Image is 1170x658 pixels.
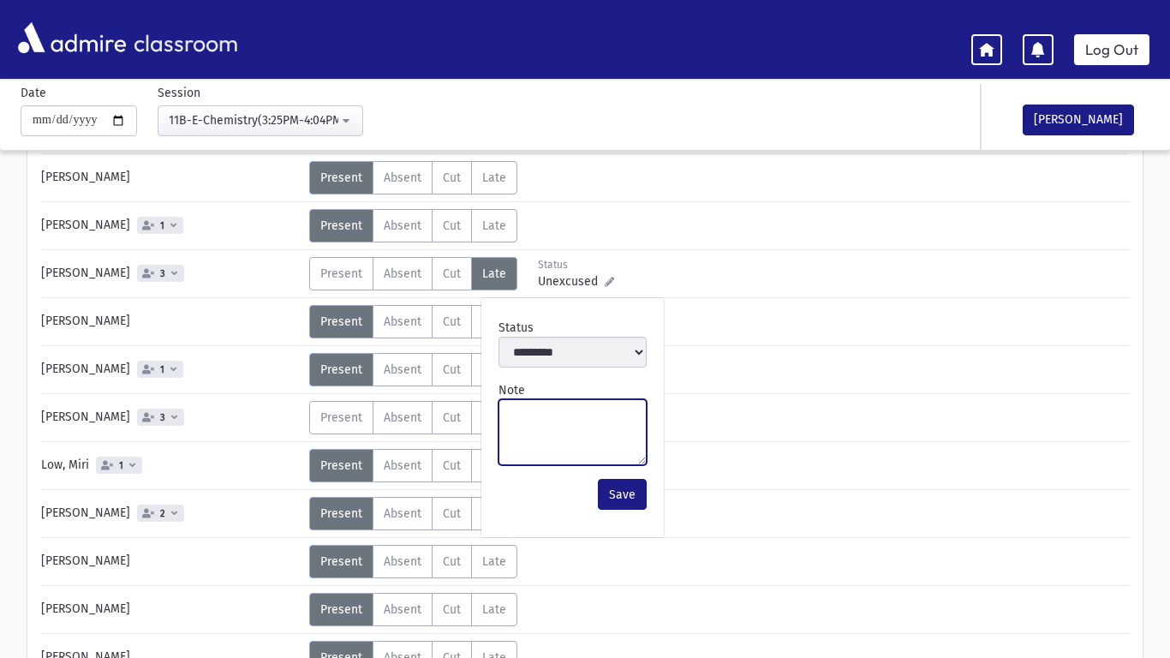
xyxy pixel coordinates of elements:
[33,161,309,194] div: [PERSON_NAME]
[116,460,127,471] span: 1
[384,314,421,329] span: Absent
[384,506,421,521] span: Absent
[309,545,517,578] div: AttTypes
[309,497,517,530] div: AttTypes
[33,545,309,578] div: [PERSON_NAME]
[33,497,309,530] div: [PERSON_NAME]
[498,381,525,399] label: Note
[320,218,362,233] span: Present
[538,257,614,272] div: Status
[443,170,461,185] span: Cut
[33,593,309,626] div: [PERSON_NAME]
[320,266,362,281] span: Present
[157,412,169,423] span: 3
[158,84,200,102] label: Session
[443,602,461,617] span: Cut
[309,305,517,338] div: AttTypes
[14,18,130,57] img: AdmirePro
[443,410,461,425] span: Cut
[1023,105,1134,135] button: [PERSON_NAME]
[157,268,169,279] span: 3
[384,554,421,569] span: Absent
[33,353,309,386] div: [PERSON_NAME]
[498,319,534,337] label: Status
[309,401,517,434] div: AttTypes
[21,84,46,102] label: Date
[443,506,461,521] span: Cut
[157,364,168,375] span: 1
[309,593,517,626] div: AttTypes
[309,449,517,482] div: AttTypes
[320,458,362,473] span: Present
[320,554,362,569] span: Present
[384,218,421,233] span: Absent
[482,266,506,281] span: Late
[443,362,461,377] span: Cut
[384,602,421,617] span: Absent
[443,458,461,473] span: Cut
[482,218,506,233] span: Late
[309,209,517,242] div: AttTypes
[309,353,517,386] div: AttTypes
[443,554,461,569] span: Cut
[384,362,421,377] span: Absent
[384,410,421,425] span: Absent
[157,508,169,519] span: 2
[33,257,309,290] div: [PERSON_NAME]
[33,449,309,482] div: Low, Miri
[384,458,421,473] span: Absent
[384,266,421,281] span: Absent
[169,111,338,129] div: 11B-E-Chemistry(3:25PM-4:04PM)
[309,257,517,290] div: AttTypes
[443,314,461,329] span: Cut
[320,506,362,521] span: Present
[538,272,605,290] span: Unexcused
[320,362,362,377] span: Present
[443,266,461,281] span: Cut
[130,15,238,61] span: classroom
[482,170,506,185] span: Late
[320,410,362,425] span: Present
[598,479,647,510] button: Save
[320,170,362,185] span: Present
[33,305,309,338] div: [PERSON_NAME]
[158,105,363,136] button: 11B-E-Chemistry(3:25PM-4:04PM)
[384,170,421,185] span: Absent
[157,220,168,231] span: 1
[320,314,362,329] span: Present
[482,554,506,569] span: Late
[320,602,362,617] span: Present
[33,401,309,434] div: [PERSON_NAME]
[309,161,517,194] div: AttTypes
[1074,34,1149,65] a: Log Out
[33,209,309,242] div: [PERSON_NAME]
[443,218,461,233] span: Cut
